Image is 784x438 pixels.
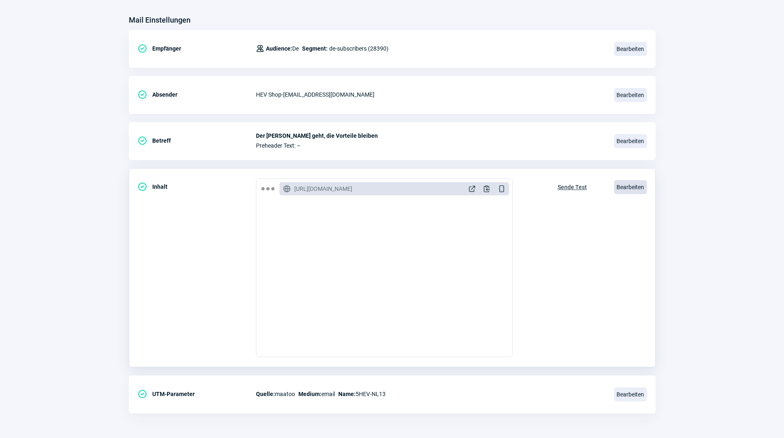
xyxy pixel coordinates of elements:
div: Betreff [137,132,256,149]
div: Absender [137,86,256,103]
span: De [266,44,299,53]
div: Empfänger [137,40,256,57]
span: maatoo [256,389,295,399]
span: Sende Test [558,181,587,194]
span: Bearbeiten [614,134,647,148]
span: Der [PERSON_NAME] geht, die Vorteile bleiben [256,132,604,139]
span: Audience: [266,45,292,52]
span: Name: [338,391,356,397]
span: Bearbeiten [614,387,647,401]
span: Quelle: [256,391,275,397]
span: email [298,389,335,399]
div: Inhalt [137,178,256,195]
span: Segment: [302,44,328,53]
button: Sende Test [549,178,596,194]
span: 5HEV-NL13 [338,389,386,399]
span: Bearbeiten [614,88,647,102]
span: Bearbeiten [614,180,647,194]
h3: Mail Einstellungen [129,14,191,27]
span: [URL][DOMAIN_NAME] [294,185,352,193]
span: Medium: [298,391,321,397]
div: de-subscribers (28390) [256,40,389,57]
div: UTM-Parameter [137,386,256,402]
div: HEV Shop - [EMAIL_ADDRESS][DOMAIN_NAME] [256,86,604,103]
span: Bearbeiten [614,42,647,56]
span: Preheader Text: – [256,142,604,149]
